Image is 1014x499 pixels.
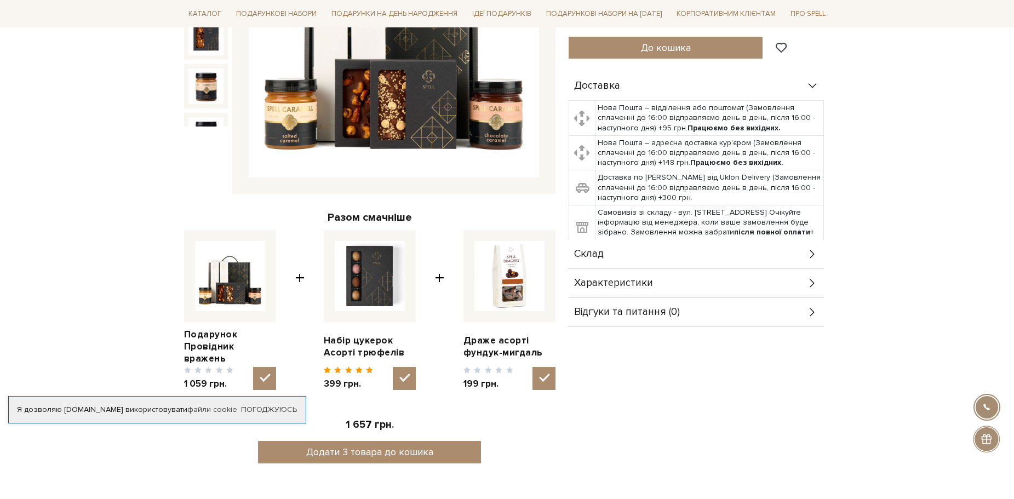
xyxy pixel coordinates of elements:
[786,5,830,22] a: Про Spell
[468,5,536,22] a: Ідеї подарунків
[474,241,545,311] img: Драже асорті фундук-мигдаль
[324,378,374,390] span: 399 грн.
[184,378,234,390] span: 1 059 грн.
[188,117,224,152] img: Подарунок Провідник вражень
[324,335,416,359] a: Набір цукерок Асорті трюфелів
[595,101,824,136] td: Нова Пошта – відділення або поштомат (Замовлення сплаченні до 16:00 відправляємо день в день, піс...
[187,405,237,414] a: файли cookie
[195,241,265,311] img: Подарунок Провідник вражень
[463,378,513,390] span: 199 грн.
[574,278,653,288] span: Характеристики
[232,5,321,22] a: Подарункові набори
[672,4,780,23] a: Корпоративним клієнтам
[184,329,276,365] a: Подарунок Провідник вражень
[295,230,305,391] span: +
[188,68,224,104] img: Подарунок Провідник вражень
[184,5,226,22] a: Каталог
[188,20,224,55] img: Подарунок Провідник вражень
[595,135,824,170] td: Нова Пошта – адресна доставка кур'єром (Замовлення сплаченні до 16:00 відправляємо день в день, п...
[9,405,306,415] div: Я дозволяю [DOMAIN_NAME] використовувати
[734,227,810,237] b: після повної оплати
[574,307,680,317] span: Відгуки та питання (0)
[258,441,481,463] button: Додати 3 товара до кошика
[184,210,555,225] div: Разом смачніше
[542,4,666,23] a: Подарункові набори на [DATE]
[435,230,444,391] span: +
[574,81,620,91] span: Доставка
[595,170,824,205] td: Доставка по [PERSON_NAME] від Uklon Delivery (Замовлення сплаченні до 16:00 відправляємо день в д...
[641,42,691,54] span: До кошика
[574,249,604,259] span: Склад
[335,241,405,311] img: Набір цукерок Асорті трюфелів
[346,418,394,431] span: 1 657 грн.
[690,158,783,167] b: Працюємо без вихідних.
[688,123,781,133] b: Працюємо без вихідних.
[241,405,297,415] a: Погоджуюсь
[595,205,824,250] td: Самовивіз зі складу - вул. [STREET_ADDRESS] Очікуйте інформацію від менеджера, коли ваше замовлен...
[463,335,555,359] a: Драже асорті фундук-мигдаль
[569,37,763,59] button: До кошика
[327,5,462,22] a: Подарунки на День народження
